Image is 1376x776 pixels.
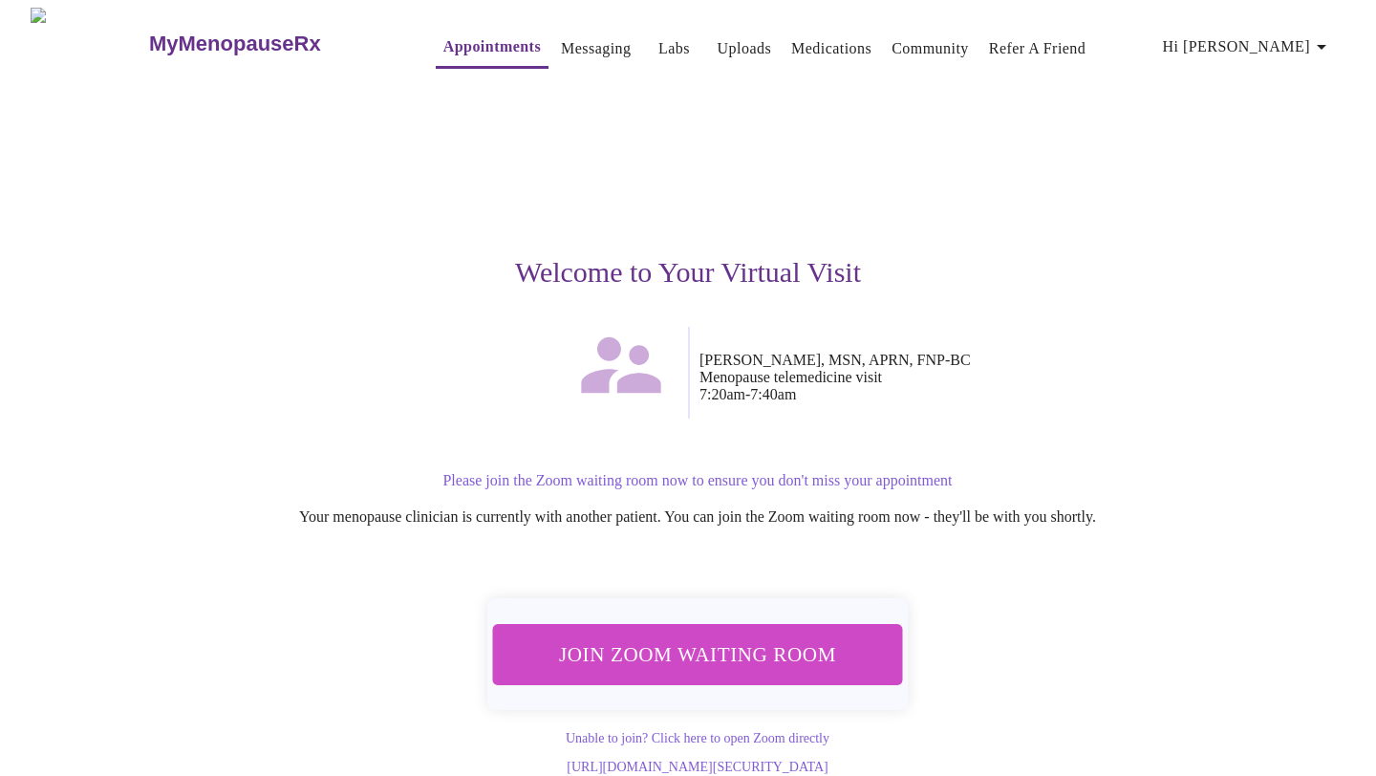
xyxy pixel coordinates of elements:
[1155,28,1341,66] button: Hi [PERSON_NAME]
[118,508,1277,526] p: Your menopause clinician is currently with another patient. You can join the Zoom waiting room no...
[1163,33,1333,60] span: Hi [PERSON_NAME]
[981,30,1094,68] button: Refer a Friend
[561,35,631,62] a: Messaging
[784,30,879,68] button: Medications
[566,731,829,745] a: Unable to join? Click here to open Zoom directly
[443,33,541,60] a: Appointments
[149,32,321,56] h3: MyMenopauseRx
[644,30,705,68] button: Labs
[710,30,780,68] button: Uploads
[791,35,871,62] a: Medications
[491,624,904,685] button: Join Zoom Waiting Room
[989,35,1086,62] a: Refer a Friend
[31,8,146,79] img: MyMenopauseRx Logo
[699,352,1277,403] p: [PERSON_NAME], MSN, APRN, FNP-BC Menopause telemedicine visit 7:20am - 7:40am
[718,35,772,62] a: Uploads
[436,28,548,69] button: Appointments
[892,35,969,62] a: Community
[146,11,397,77] a: MyMenopauseRx
[884,30,977,68] button: Community
[516,636,878,672] span: Join Zoom Waiting Room
[99,256,1277,289] h3: Welcome to Your Virtual Visit
[118,472,1277,489] p: Please join the Zoom waiting room now to ensure you don't miss your appointment
[567,760,828,774] a: [URL][DOMAIN_NAME][SECURITY_DATA]
[658,35,690,62] a: Labs
[553,30,638,68] button: Messaging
